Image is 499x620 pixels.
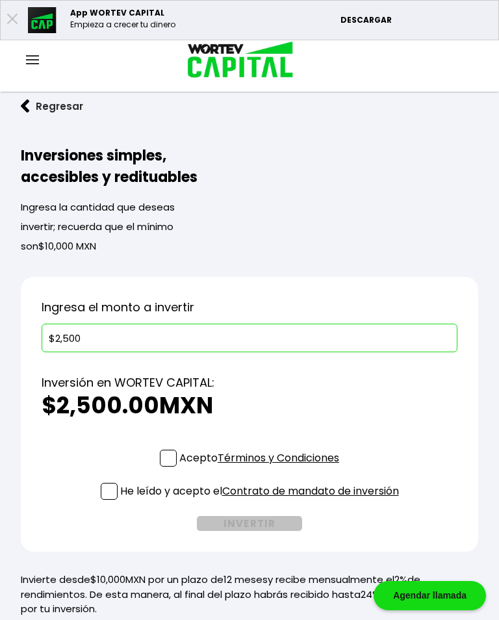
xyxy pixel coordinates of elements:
p: Inversión en WORTEV CAPITAL: [42,373,457,393]
span: $10,000 MXN [38,239,96,253]
img: appicon [28,7,57,33]
p: App WORTEV CAPITAL [70,7,175,19]
p: DESCARGAR [340,14,492,26]
img: flecha izquierda [21,99,30,113]
a: Términos y Condiciones [218,450,339,465]
span: 2% [394,573,407,586]
p: Empieza a crecer tu dinero [70,19,175,31]
a: flecha izquierdaRegresar [21,99,478,114]
span: 12 meses [224,573,268,586]
img: hamburguer-menu2 [26,55,39,64]
img: logo_wortev_capital [174,40,298,82]
span: 24% [361,588,380,601]
h2: $2,500.00 MXN [42,393,457,419]
h2: Inversiones simples, accesibles y redituables [21,145,204,188]
p: He leído y acepto el [120,483,399,499]
p: Ingresa la cantidad que deseas invertir; recuerda que el mínimo son [21,188,204,256]
span: $10,000 [90,573,125,586]
a: Contrato de mandato de inversión [222,484,399,498]
button: Regresar [21,99,83,114]
p: Invierte desde MXN por un plazo de y recibe mensualmente el de rendimientos. De esta manera, al f... [21,573,478,617]
p: Ingresa el monto a invertir [42,298,457,317]
p: Acepto [179,450,339,466]
div: Agendar llamada [374,581,486,610]
button: INVERTIR [197,516,302,531]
